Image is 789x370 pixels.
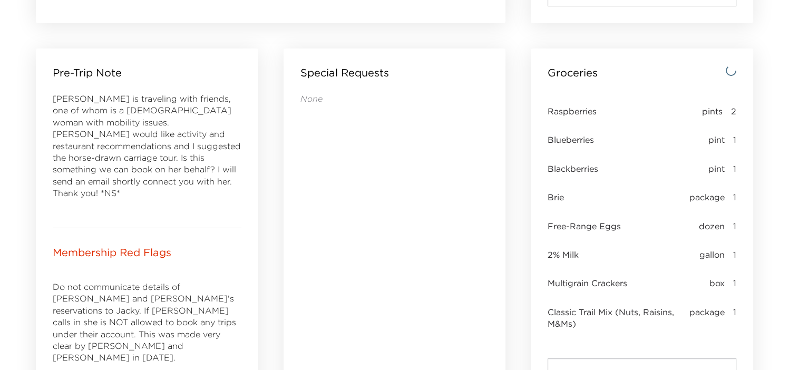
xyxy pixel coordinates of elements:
[53,245,171,260] p: Membership Red Flags
[548,306,689,330] span: Classic Trail Mix (Nuts, Raisins, M&Ms)
[689,306,725,330] span: package
[733,306,736,330] span: 1
[548,220,621,232] span: Free-Range Eggs
[300,65,389,80] p: Special Requests
[708,134,725,145] span: pint
[548,65,598,80] p: Groceries
[548,134,594,145] span: Blueberries
[709,277,725,289] span: box
[731,105,736,117] span: 2
[548,249,579,260] span: 2% Milk
[733,134,736,145] span: 1
[689,191,725,203] span: package
[733,249,736,260] span: 1
[733,163,736,174] span: 1
[548,191,564,203] span: Brie
[53,93,241,198] span: [PERSON_NAME] is traveling with friends, one of whom is a [DEMOGRAPHIC_DATA] woman with mobility ...
[699,220,725,232] span: dozen
[53,281,241,364] p: Do not communicate details of [PERSON_NAME] and [PERSON_NAME]'s reservations to Jacky. If [PERSON...
[733,220,736,232] span: 1
[699,249,725,260] span: gallon
[53,65,122,80] p: Pre-Trip Note
[702,105,723,117] span: pints
[733,277,736,289] span: 1
[733,191,736,203] span: 1
[548,105,597,117] span: Raspberries
[548,277,627,289] span: Multigrain Crackers
[708,163,725,174] span: pint
[548,163,598,174] span: Blackberries
[300,93,489,104] p: None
